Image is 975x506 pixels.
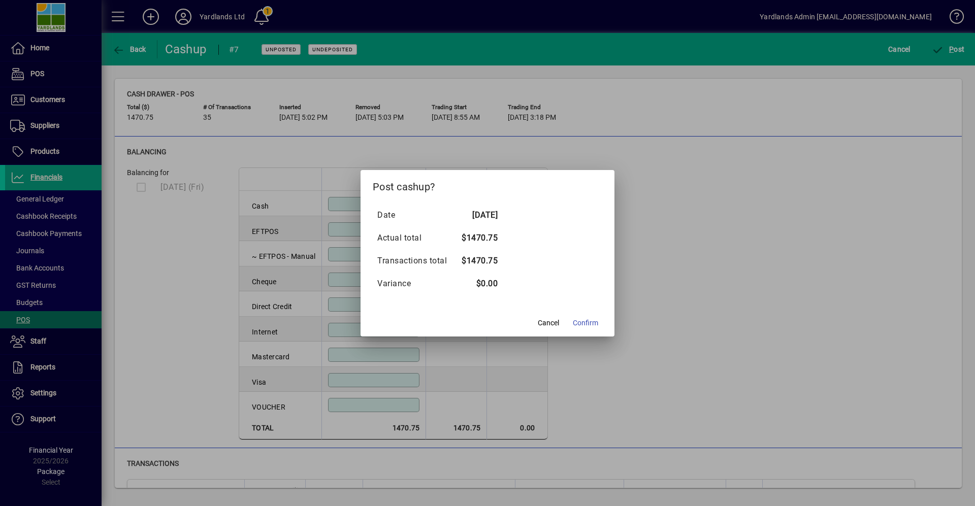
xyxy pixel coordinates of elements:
button: Confirm [569,314,602,332]
td: $1470.75 [457,227,498,250]
td: Variance [377,273,457,295]
h2: Post cashup? [361,170,614,199]
span: Cancel [538,318,559,328]
button: Cancel [532,314,565,332]
td: Transactions total [377,250,457,273]
span: Confirm [573,318,598,328]
td: Date [377,204,457,227]
td: [DATE] [457,204,498,227]
td: Actual total [377,227,457,250]
td: $1470.75 [457,250,498,273]
td: $0.00 [457,273,498,295]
